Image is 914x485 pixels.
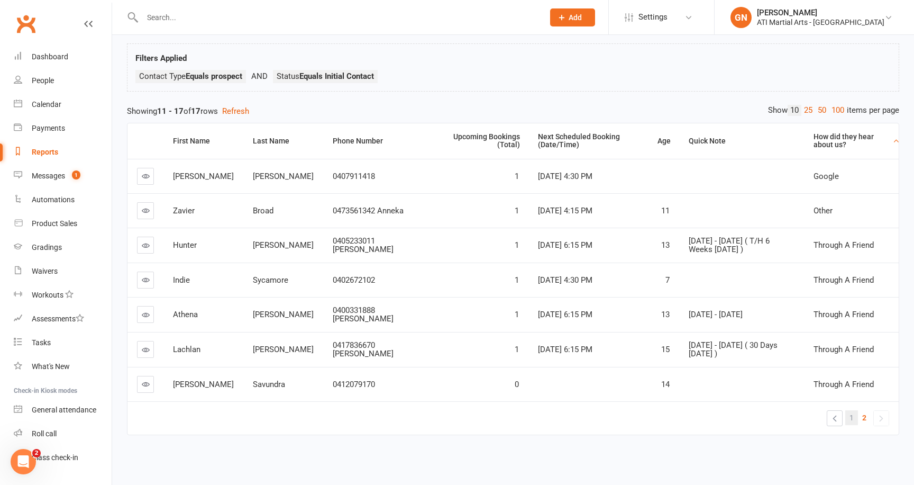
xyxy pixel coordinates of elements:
[173,380,234,389] span: [PERSON_NAME]
[32,338,51,347] div: Tasks
[815,105,829,116] a: 50
[757,17,884,27] div: ATI Martial Arts - [GEOGRAPHIC_DATA]
[829,105,847,116] a: 100
[862,410,866,425] span: 2
[515,172,519,181] span: 1
[32,429,57,438] div: Roll call
[253,206,273,215] span: Broad
[32,267,58,275] div: Waivers
[14,446,112,470] a: Class kiosk mode
[127,105,899,118] div: Showing of rows
[538,275,592,285] span: [DATE] 4:30 PM
[515,345,519,354] span: 1
[515,240,519,250] span: 1
[814,275,874,285] span: Through A Friend
[32,76,54,85] div: People
[32,362,70,371] div: What's New
[788,105,801,116] a: 10
[814,380,874,389] span: Through A Friend
[689,137,796,145] div: Quick Note
[333,206,404,215] span: 0473561342 Anneka
[814,172,839,181] span: Google
[14,355,112,379] a: What's New
[14,422,112,446] a: Roll call
[157,106,184,116] strong: 11 - 17
[14,69,112,93] a: People
[191,106,200,116] strong: 17
[801,105,815,116] a: 25
[730,7,752,28] div: GN
[333,306,394,324] span: 0400331888 [PERSON_NAME]
[14,188,112,212] a: Automations
[173,206,195,215] span: Zavier
[14,307,112,331] a: Assessments
[13,11,39,37] a: Clubworx
[814,206,833,215] span: Other
[253,310,314,319] span: [PERSON_NAME]
[814,310,874,319] span: Through A Friend
[858,410,871,425] a: 2
[32,291,63,299] div: Workouts
[14,45,112,69] a: Dashboard
[661,310,670,319] span: 13
[689,236,770,255] span: [DATE] - [DATE] ( T/H 6 Weeks [DATE] )
[768,105,899,116] div: Show items per page
[538,310,592,319] span: [DATE] 6:15 PM
[538,206,592,215] span: [DATE] 4:15 PM
[32,100,61,109] div: Calendar
[173,275,190,285] span: Indie
[827,411,842,426] a: «
[333,380,375,389] span: 0412079170
[14,164,112,188] a: Messages 1
[515,275,519,285] span: 1
[32,449,41,457] span: 2
[689,340,778,359] span: [DATE] - [DATE] ( 30 Days [DATE] )
[757,8,884,17] div: [PERSON_NAME]
[814,345,874,354] span: Through A Friend
[665,275,670,285] span: 7
[14,398,112,422] a: General attendance kiosk mode
[253,240,314,250] span: [PERSON_NAME]
[14,93,112,116] a: Calendar
[14,116,112,140] a: Payments
[538,133,639,149] div: Next Scheduled Booking (Date/Time)
[638,5,668,29] span: Settings
[814,240,874,250] span: Through A Friend
[139,71,242,81] span: Contact Type
[14,259,112,283] a: Waivers
[32,219,77,228] div: Product Sales
[32,406,96,414] div: General attendance
[661,380,670,389] span: 14
[72,170,80,179] span: 1
[661,345,670,354] span: 15
[32,124,65,132] div: Payments
[569,13,582,22] span: Add
[253,137,315,145] div: Last Name
[849,410,854,425] span: 1
[333,275,375,285] span: 0402672102
[333,137,427,145] div: Phone Number
[253,172,314,181] span: [PERSON_NAME]
[445,133,520,149] div: Upcoming Bookings (Total)
[515,206,519,215] span: 1
[139,10,536,25] input: Search...
[186,71,242,81] strong: Equals prospect
[550,8,595,26] button: Add
[845,410,858,425] a: 1
[253,275,288,285] span: Sycamore
[135,53,187,63] strong: Filters Applied
[333,340,394,359] span: 0417836670 [PERSON_NAME]
[173,345,200,354] span: Lachlan
[657,137,671,145] div: Age
[814,133,890,149] div: How did they hear about us?
[14,331,112,355] a: Tasks
[333,172,375,181] span: 0407911418
[32,148,58,156] div: Reports
[173,240,197,250] span: Hunter
[14,212,112,236] a: Product Sales
[689,310,743,319] span: [DATE] - [DATE]
[173,172,234,181] span: [PERSON_NAME]
[32,243,62,252] div: Gradings
[14,283,112,307] a: Workouts
[253,380,285,389] span: Savundra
